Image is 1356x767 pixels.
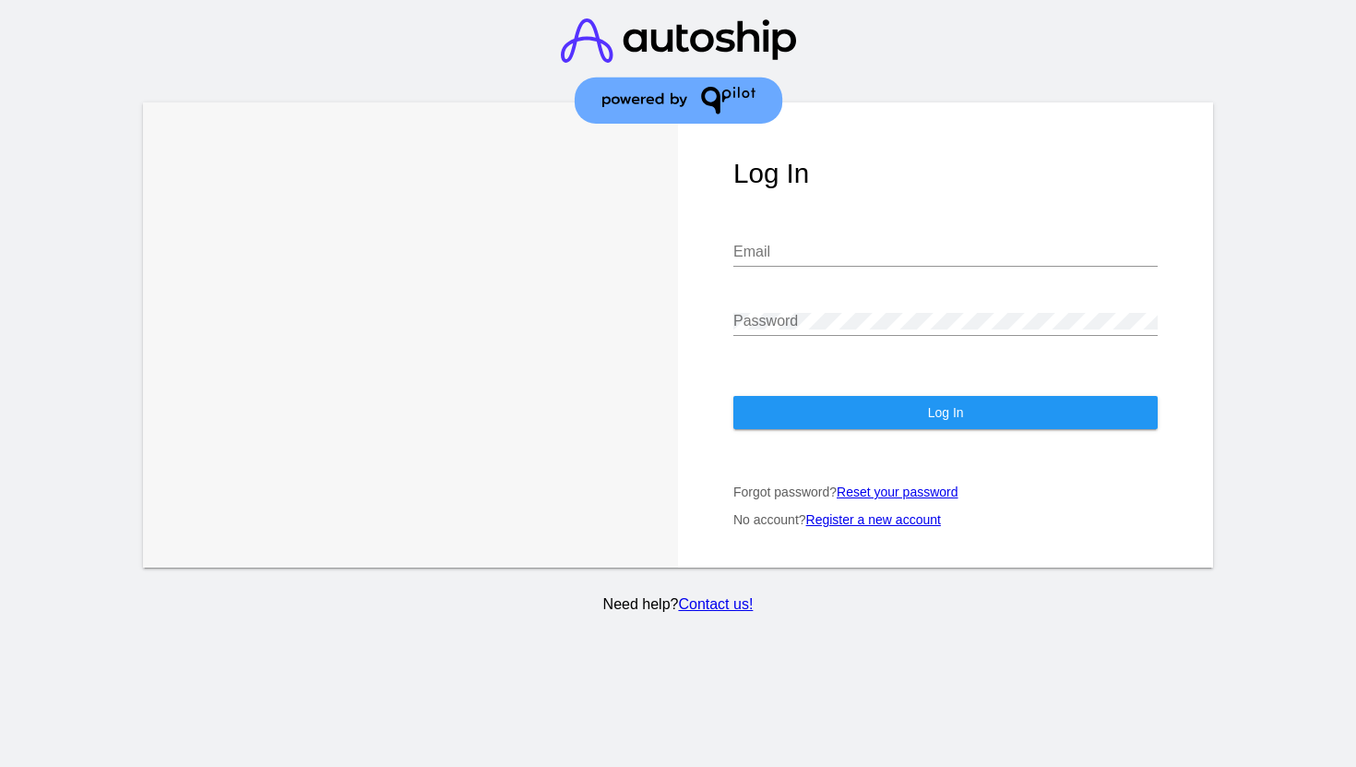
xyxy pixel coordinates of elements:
[733,485,1158,499] p: Forgot password?
[928,405,964,420] span: Log In
[733,396,1158,429] button: Log In
[837,485,958,499] a: Reset your password
[678,596,753,612] a: Contact us!
[733,158,1158,189] h1: Log In
[733,512,1158,527] p: No account?
[733,244,1158,260] input: Email
[806,512,941,527] a: Register a new account
[139,596,1217,613] p: Need help?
